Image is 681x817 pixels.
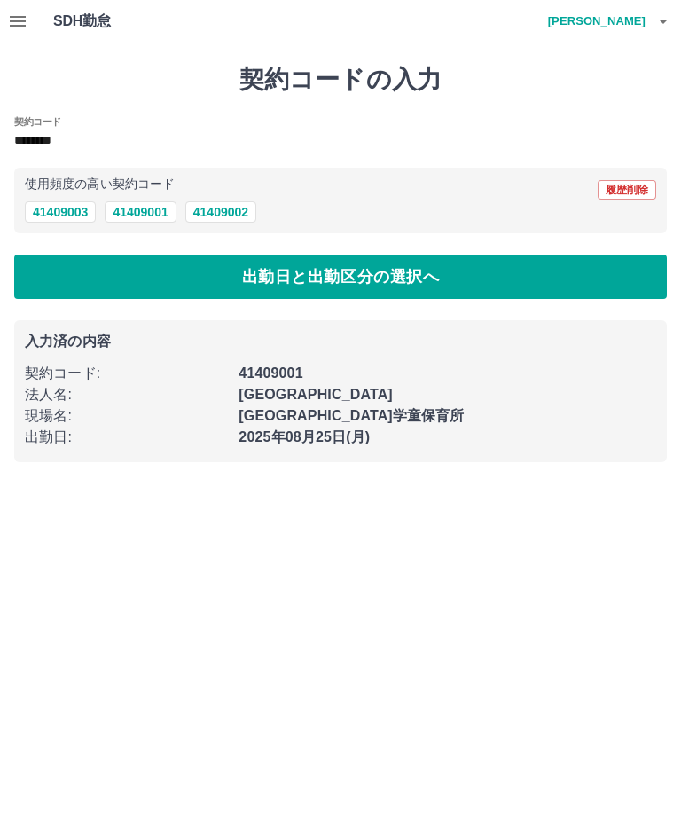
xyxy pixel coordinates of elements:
[14,255,667,299] button: 出勤日と出勤区分の選択へ
[14,114,61,129] h2: 契約コード
[239,429,370,444] b: 2025年08月25日(月)
[25,178,175,191] p: 使用頻度の高い契約コード
[25,384,228,405] p: 法人名 :
[25,363,228,384] p: 契約コード :
[105,201,176,223] button: 41409001
[239,387,393,402] b: [GEOGRAPHIC_DATA]
[185,201,256,223] button: 41409002
[25,427,228,448] p: 出勤日 :
[598,180,656,200] button: 履歴削除
[239,408,464,423] b: [GEOGRAPHIC_DATA]学童保育所
[25,334,656,349] p: 入力済の内容
[239,365,302,381] b: 41409001
[25,201,96,223] button: 41409003
[14,65,667,95] h1: 契約コードの入力
[25,405,228,427] p: 現場名 :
